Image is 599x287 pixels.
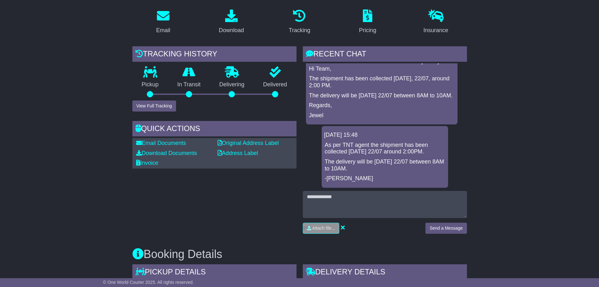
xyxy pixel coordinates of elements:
[136,150,197,156] a: Download Documents
[156,26,170,35] div: Email
[325,158,445,172] p: The delivery will be [DATE] 22/07 between 8AM to 10AM.
[219,26,244,35] div: Download
[152,7,174,37] a: Email
[309,66,454,72] p: Hi Team,
[215,7,248,37] a: Download
[136,160,158,166] a: Invoice
[132,248,467,261] h3: Booking Details
[132,121,297,138] div: Quick Actions
[218,140,279,146] a: Original Address Label
[218,150,258,156] a: Address Label
[303,264,467,281] div: Delivery Details
[424,26,448,35] div: Insurance
[254,81,297,88] p: Delivered
[325,142,445,155] p: As per TNT agent the shipment has been collected [DATE] 22/07 around 2:00PM.
[136,140,186,146] a: Email Documents
[132,46,297,63] div: Tracking history
[132,81,168,88] p: Pickup
[359,26,376,35] div: Pricing
[309,112,454,119] p: Jewel
[132,264,297,281] div: Pickup Details
[309,102,454,109] p: Regards,
[132,100,176,112] button: View Full Tracking
[303,46,467,63] div: RECENT CHAT
[289,26,310,35] div: Tracking
[324,132,446,139] div: [DATE] 15:48
[355,7,380,37] a: Pricing
[425,223,467,234] button: Send a Message
[210,81,254,88] p: Delivering
[103,280,194,285] span: © One World Courier 2025. All rights reserved.
[309,75,454,89] p: The shipment has been collected [DATE], 22/07, around 2:00 PM.
[285,7,314,37] a: Tracking
[419,7,452,37] a: Insurance
[325,175,445,182] p: -[PERSON_NAME]
[168,81,210,88] p: In Transit
[309,92,454,99] p: The delivery will be [DATE] 22/07 between 8AM to 10AM.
